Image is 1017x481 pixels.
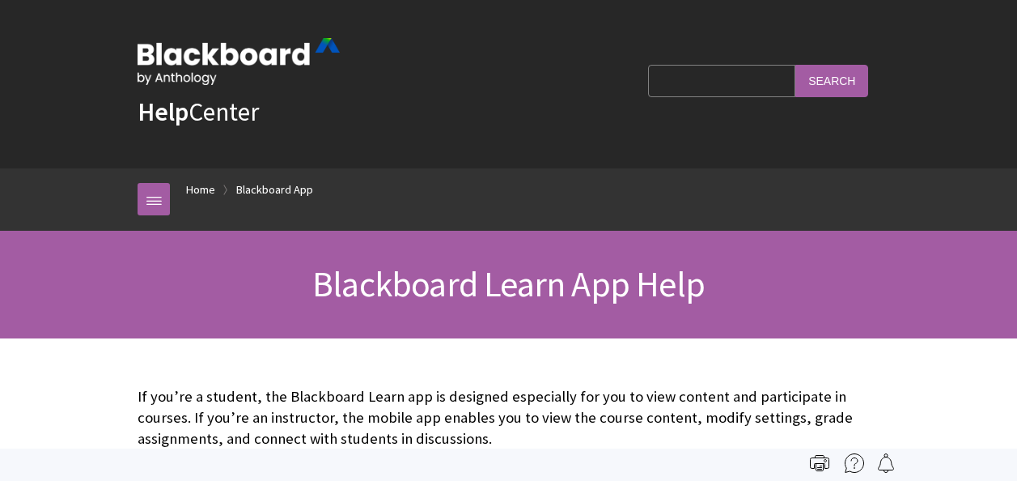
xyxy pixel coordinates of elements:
[795,65,868,96] input: Search
[845,453,864,473] img: More help
[876,453,896,473] img: Follow this page
[138,96,259,128] a: HelpCenter
[138,386,879,450] p: If you’re a student, the Blackboard Learn app is designed especially for you to view content and ...
[186,180,215,200] a: Home
[138,96,189,128] strong: Help
[236,180,313,200] a: Blackboard App
[312,262,705,306] span: Blackboard Learn App Help
[138,38,340,85] img: Blackboard by Anthology
[810,453,829,473] img: Print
